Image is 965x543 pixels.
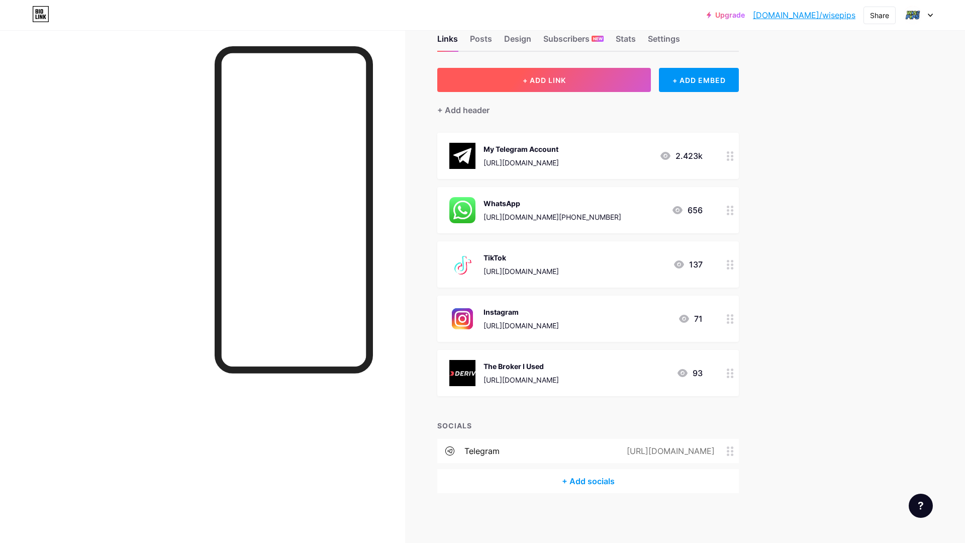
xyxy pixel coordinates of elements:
[593,36,603,42] span: NEW
[616,33,636,51] div: Stats
[484,361,559,372] div: The Broker I Used
[659,150,703,162] div: 2.423k
[449,360,475,386] img: The Broker I Used
[870,10,889,21] div: Share
[449,251,475,278] img: TikTok
[484,320,559,331] div: [URL][DOMAIN_NAME]
[484,307,559,317] div: Instagram
[504,33,531,51] div: Design
[671,204,703,216] div: 656
[484,198,621,209] div: WhatsApp
[678,313,703,325] div: 71
[648,33,680,51] div: Settings
[484,252,559,263] div: TikTok
[484,266,559,277] div: [URL][DOMAIN_NAME]
[543,33,604,51] div: Subscribers
[437,469,739,493] div: + Add socials
[449,306,475,332] img: Instagram
[611,445,727,457] div: [URL][DOMAIN_NAME]
[464,445,500,457] div: telegram
[484,375,559,385] div: [URL][DOMAIN_NAME]
[437,33,458,51] div: Links
[484,157,559,168] div: [URL][DOMAIN_NAME]
[677,367,703,379] div: 93
[659,68,739,92] div: + ADD EMBED
[449,197,475,223] img: WhatsApp
[707,11,745,19] a: Upgrade
[437,104,490,116] div: + Add header
[437,420,739,431] div: SOCIALS
[449,143,475,169] img: My Telegram Account
[484,144,559,154] div: My Telegram Account
[673,258,703,270] div: 137
[903,6,922,25] img: Wise Pips
[523,76,566,84] span: + ADD LINK
[484,212,621,222] div: [URL][DOMAIN_NAME][PHONE_NUMBER]
[470,33,492,51] div: Posts
[753,9,855,21] a: [DOMAIN_NAME]/wisepips
[437,68,651,92] button: + ADD LINK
